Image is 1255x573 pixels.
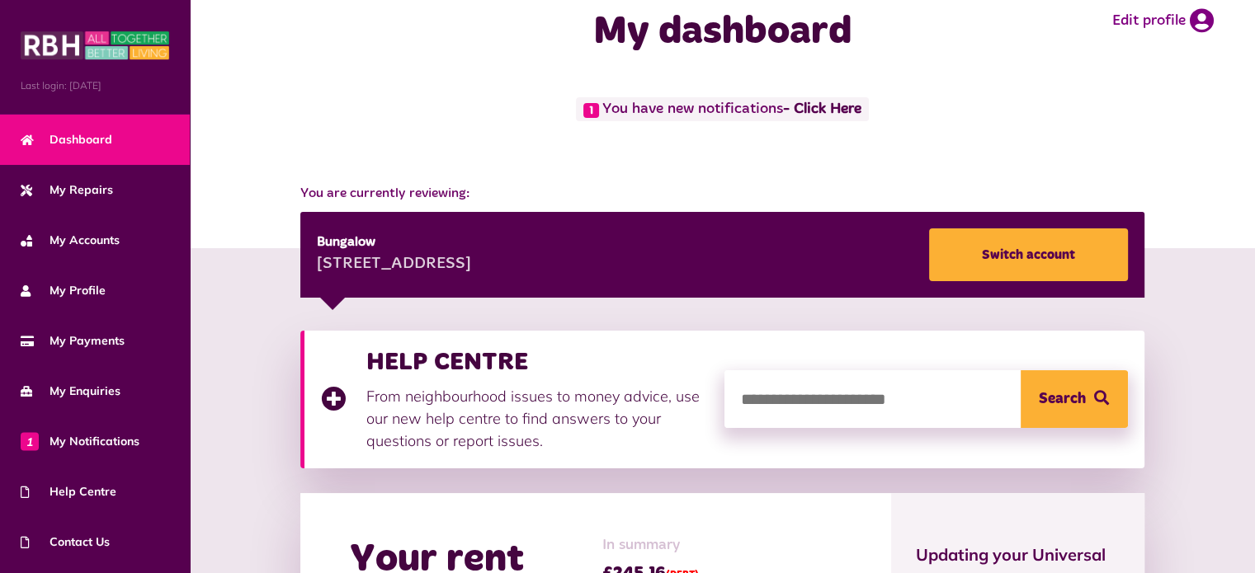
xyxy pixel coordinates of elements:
[21,131,112,148] span: Dashboard
[366,385,708,452] p: From neighbourhood issues to money advice, use our new help centre to find answers to your questi...
[21,78,169,93] span: Last login: [DATE]
[783,102,861,117] a: - Click Here
[21,332,125,350] span: My Payments
[317,232,471,252] div: Bungalow
[21,181,113,199] span: My Repairs
[602,534,699,557] span: In summary
[366,347,708,377] h3: HELP CENTRE
[21,483,116,500] span: Help Centre
[21,232,120,249] span: My Accounts
[21,433,139,450] span: My Notifications
[929,228,1128,281] a: Switch account
[21,383,120,400] span: My Enquiries
[21,533,110,551] span: Contact Us
[1021,370,1128,428] button: Search
[1112,8,1214,33] a: Edit profile
[583,103,599,118] span: 1
[317,252,471,277] div: [STREET_ADDRESS]
[300,184,1144,204] span: You are currently reviewing:
[21,432,39,450] span: 1
[21,29,169,62] img: MyRBH
[1039,370,1086,428] span: Search
[473,8,973,56] h1: My dashboard
[21,282,106,299] span: My Profile
[576,97,869,121] span: You have new notifications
